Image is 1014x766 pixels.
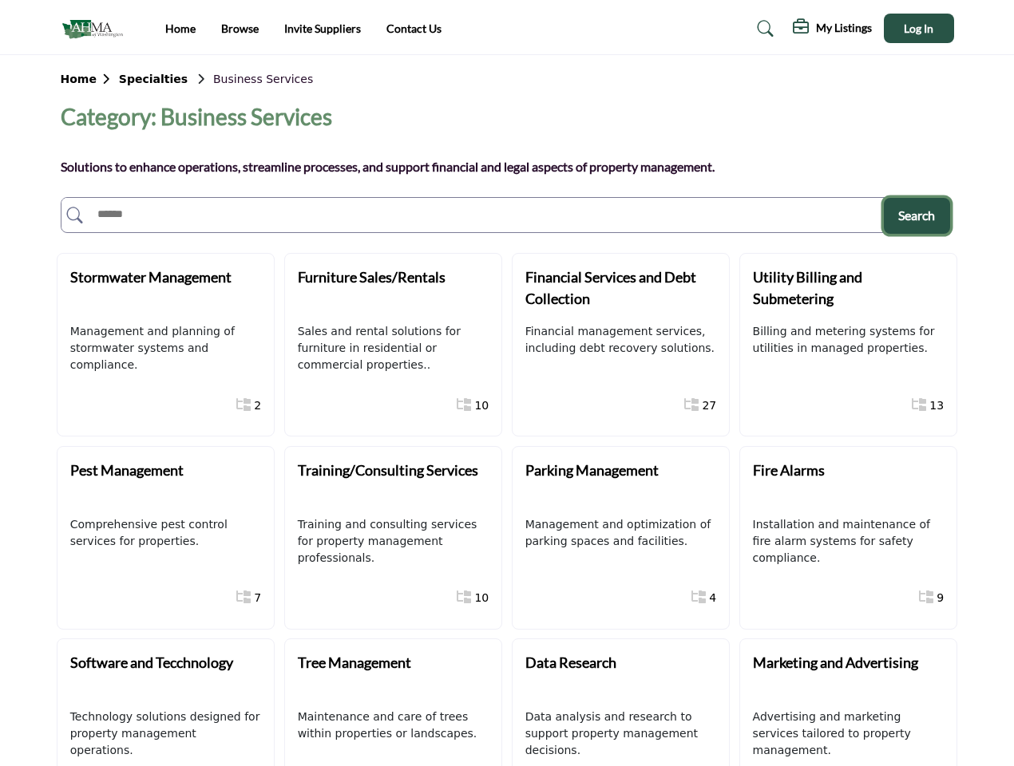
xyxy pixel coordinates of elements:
a: Browse [221,22,259,35]
b: Parking Management [525,461,659,479]
i: Show All 7 Sub-Categories [236,590,251,603]
b: Utility Billing and Submetering [753,268,862,307]
a: Home [165,22,196,35]
b: Stormwater Management [70,268,232,286]
b: Tree Management [298,653,411,671]
i: Show All 27 Sub-Categories [684,398,699,411]
b: Fire Alarms [753,461,825,479]
b: Marketing and Advertising [753,653,918,671]
div: My Listings [793,19,872,38]
span: Search [898,207,935,223]
p: Solutions to enhance operations, streamline processes, and support financial and legal aspects of... [61,152,715,181]
b: Specialties [119,73,188,85]
p: Comprehensive pest control services for properties. [70,516,262,550]
p: Financial management services, including debt recovery solutions. [525,323,717,357]
i: Show All 4 Sub-Categories [691,590,706,603]
b: Home [61,73,119,85]
h2: Category: Business Services [61,104,332,131]
p: Advertising and marketing services tailored to property management. [753,709,945,759]
a: 13 [929,391,944,421]
a: 4 [709,583,716,613]
button: Log In [884,14,954,43]
p: Maintenance and care of trees within properties or landscapes. [298,709,489,742]
p: Management and optimization of parking spaces and facilities. [525,516,717,550]
b: Furniture Sales/Rentals [298,268,446,286]
i: Show All 2 Sub-Categories [236,398,251,411]
i: Show All 9 Sub-Categories [919,590,933,603]
i: Show All 10 Sub-Categories [457,590,471,603]
b: Data Research [525,653,616,671]
button: Search [884,198,950,234]
a: 2 [254,391,261,421]
b: Financial Services and Debt Collection [525,268,696,307]
img: Site Logo [61,15,132,41]
span: Log In [904,22,933,35]
p: Billing and metering systems for utilities in managed properties. [753,323,945,357]
a: Contact Us [386,22,442,35]
a: 9 [937,583,944,613]
span: Business Services [213,73,313,85]
h5: My Listings [816,21,872,35]
p: Sales and rental solutions for furniture in residential or commercial properties.. [298,323,489,373]
p: Data analysis and research to support property management decisions. [525,709,717,759]
a: Search [742,16,784,41]
a: Invite Suppliers [284,22,361,35]
p: Technology solutions designed for property management operations. [70,709,262,759]
p: Installation and maintenance of fire alarm systems for safety compliance. [753,516,945,567]
a: 27 [702,391,716,421]
a: 10 [474,391,489,421]
i: Show All 10 Sub-Categories [457,398,471,411]
p: Training and consulting services for property management professionals. [298,516,489,567]
b: Software and Tecchnology [70,653,233,671]
b: Pest Management [70,461,184,479]
p: Management and planning of stormwater systems and compliance. [70,323,262,373]
i: Show All 13 Sub-Categories [912,398,926,411]
a: 7 [254,583,261,613]
a: 10 [474,583,489,613]
b: Training/Consulting Services [298,461,478,479]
